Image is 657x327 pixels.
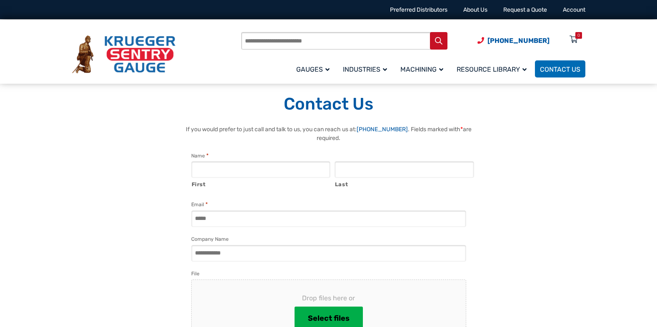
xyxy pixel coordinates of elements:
[390,6,447,13] a: Preferred Distributors
[338,59,395,79] a: Industries
[400,65,443,73] span: Machining
[535,60,585,77] a: Contact Us
[477,35,550,46] a: Phone Number (920) 434-8860
[335,178,474,189] label: Last
[457,65,527,73] span: Resource Library
[191,152,209,160] legend: Name
[192,178,331,189] label: First
[343,65,387,73] span: Industries
[487,37,550,45] span: [PHONE_NUMBER]
[183,125,475,142] p: If you would prefer to just call and talk to us, you can reach us at: . Fields marked with are re...
[191,270,200,278] label: File
[577,32,580,39] div: 0
[463,6,487,13] a: About Us
[191,200,208,209] label: Email
[72,35,175,74] img: Krueger Sentry Gauge
[291,59,338,79] a: Gauges
[191,235,229,243] label: Company Name
[357,126,408,133] a: [PHONE_NUMBER]
[452,59,535,79] a: Resource Library
[503,6,547,13] a: Request a Quote
[563,6,585,13] a: Account
[205,293,452,303] span: Drop files here or
[540,65,580,73] span: Contact Us
[395,59,452,79] a: Machining
[296,65,330,73] span: Gauges
[72,94,585,115] h1: Contact Us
